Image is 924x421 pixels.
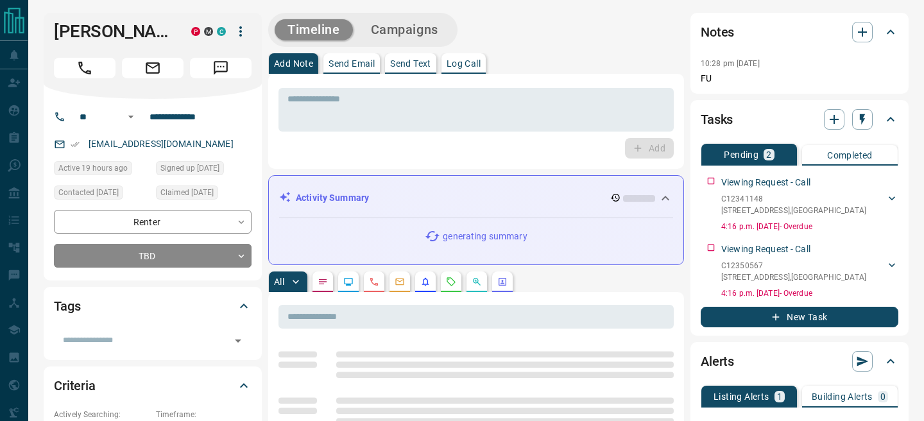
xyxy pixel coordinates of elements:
[497,277,508,287] svg: Agent Actions
[160,186,214,199] span: Claimed [DATE]
[721,260,866,271] p: C12350567
[54,185,150,203] div: Mon Sep 01 2025
[395,277,405,287] svg: Emails
[701,72,898,85] p: FU
[204,27,213,36] div: mrloft.ca
[701,346,898,377] div: Alerts
[721,288,898,299] p: 4:16 p.m. [DATE] - Overdue
[777,392,782,401] p: 1
[123,109,139,125] button: Open
[54,291,252,322] div: Tags
[724,150,758,159] p: Pending
[54,210,252,234] div: Renter
[54,409,150,420] p: Actively Searching:
[701,307,898,327] button: New Task
[812,392,873,401] p: Building Alerts
[447,59,481,68] p: Log Call
[343,277,354,287] svg: Lead Browsing Activity
[701,22,734,42] h2: Notes
[274,277,284,286] p: All
[274,59,313,68] p: Add Note
[714,392,769,401] p: Listing Alerts
[89,139,234,149] a: [EMAIL_ADDRESS][DOMAIN_NAME]
[279,186,673,210] div: Activity Summary
[54,161,150,179] div: Sun Sep 14 2025
[721,205,866,216] p: [STREET_ADDRESS] , [GEOGRAPHIC_DATA]
[71,140,80,149] svg: Email Verified
[160,162,219,175] span: Signed up [DATE]
[190,58,252,78] span: Message
[217,27,226,36] div: condos.ca
[721,191,898,219] div: C12341148[STREET_ADDRESS],[GEOGRAPHIC_DATA]
[472,277,482,287] svg: Opportunities
[54,58,116,78] span: Call
[229,332,247,350] button: Open
[296,191,369,205] p: Activity Summary
[390,59,431,68] p: Send Text
[156,185,252,203] div: Mon Sep 01 2025
[54,370,252,401] div: Criteria
[701,17,898,47] div: Notes
[701,109,733,130] h2: Tasks
[420,277,431,287] svg: Listing Alerts
[721,271,866,283] p: [STREET_ADDRESS] , [GEOGRAPHIC_DATA]
[156,161,252,179] div: Mon Sep 01 2025
[721,193,866,205] p: C12341148
[369,277,379,287] svg: Calls
[54,296,80,316] h2: Tags
[54,244,252,268] div: TBD
[701,59,760,68] p: 10:28 pm [DATE]
[122,58,184,78] span: Email
[443,230,527,243] p: generating summary
[54,375,96,396] h2: Criteria
[701,104,898,135] div: Tasks
[721,257,898,286] div: C12350567[STREET_ADDRESS],[GEOGRAPHIC_DATA]
[446,277,456,287] svg: Requests
[827,151,873,160] p: Completed
[329,59,375,68] p: Send Email
[721,176,810,189] p: Viewing Request - Call
[54,21,172,42] h1: [PERSON_NAME]
[156,409,252,420] p: Timeframe:
[721,221,898,232] p: 4:16 p.m. [DATE] - Overdue
[721,243,810,256] p: Viewing Request - Call
[880,392,886,401] p: 0
[191,27,200,36] div: property.ca
[58,186,119,199] span: Contacted [DATE]
[766,150,771,159] p: 2
[358,19,451,40] button: Campaigns
[701,351,734,372] h2: Alerts
[318,277,328,287] svg: Notes
[58,162,128,175] span: Active 19 hours ago
[275,19,353,40] button: Timeline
